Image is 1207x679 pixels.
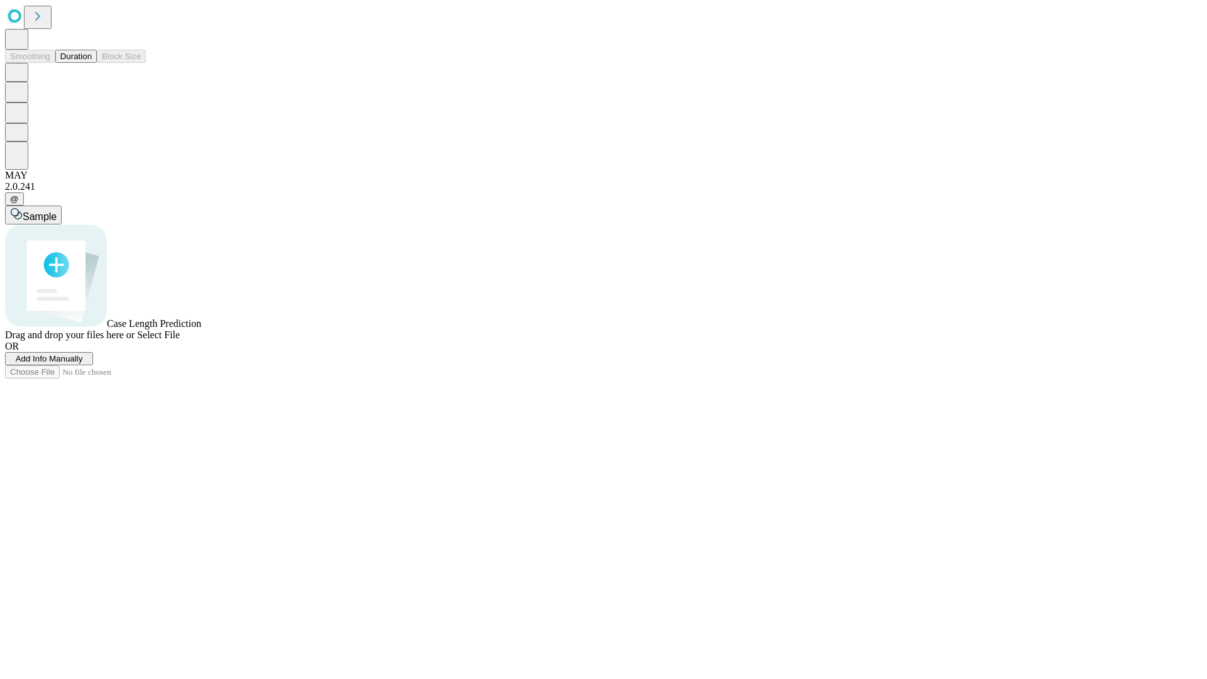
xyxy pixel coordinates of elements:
[5,341,19,351] span: OR
[5,352,93,365] button: Add Info Manually
[23,211,57,222] span: Sample
[10,194,19,204] span: @
[107,318,201,329] span: Case Length Prediction
[97,50,146,63] button: Block Size
[5,192,24,206] button: @
[5,50,55,63] button: Smoothing
[5,329,135,340] span: Drag and drop your files here or
[137,329,180,340] span: Select File
[55,50,97,63] button: Duration
[16,354,83,363] span: Add Info Manually
[5,206,62,224] button: Sample
[5,181,1202,192] div: 2.0.241
[5,170,1202,181] div: MAY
